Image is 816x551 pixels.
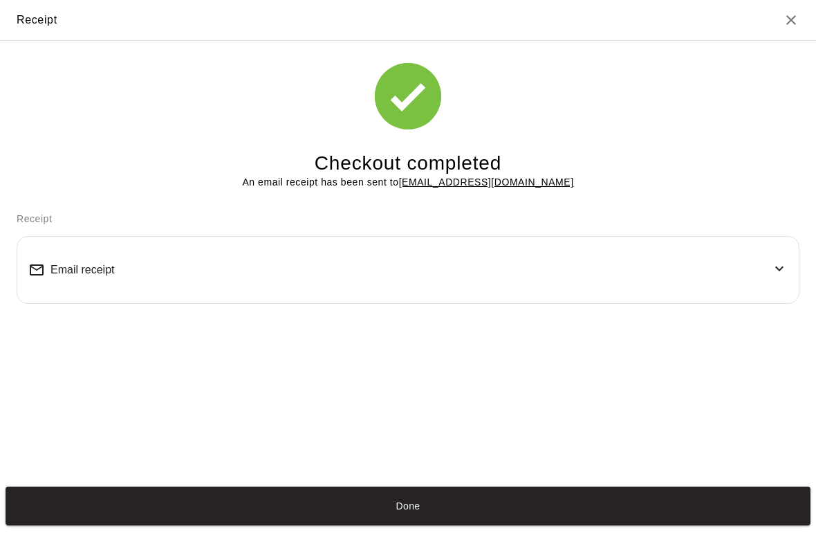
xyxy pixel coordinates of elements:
[783,12,799,28] button: Close
[6,487,810,525] button: Done
[50,264,114,276] span: Email receipt
[315,152,501,176] h4: Checkout completed
[242,175,573,190] p: An email receipt has been sent to
[17,212,799,226] p: Receipt
[17,11,57,29] div: Receipt
[399,177,574,188] u: [EMAIL_ADDRESS][DOMAIN_NAME]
